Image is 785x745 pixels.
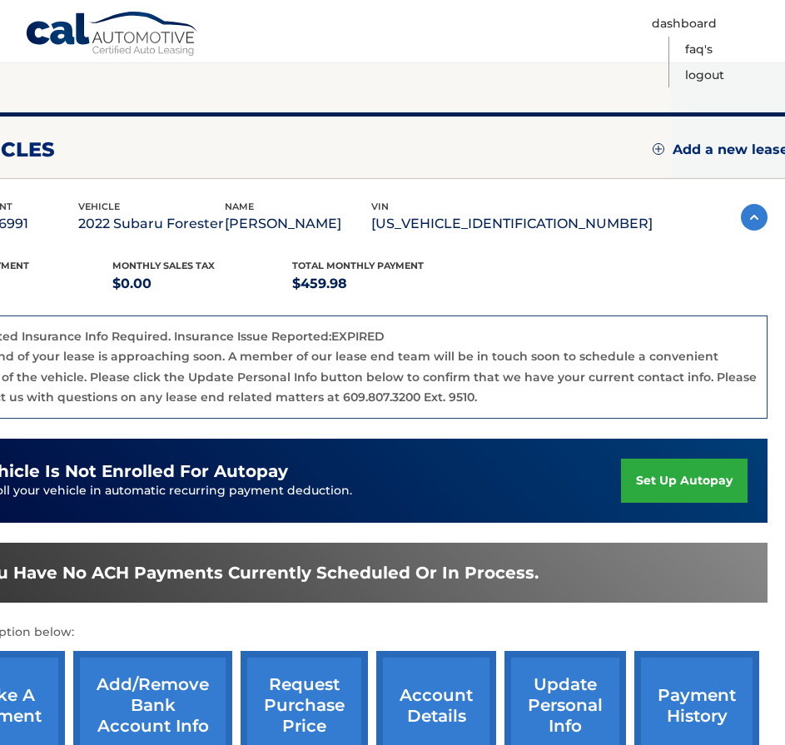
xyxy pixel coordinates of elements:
[292,260,424,271] span: Total Monthly Payment
[225,212,371,236] p: [PERSON_NAME]
[652,11,717,37] a: Dashboard
[371,201,389,212] span: vin
[685,62,724,88] a: Logout
[292,272,473,296] p: $459.98
[225,201,254,212] span: name
[78,201,120,212] span: vehicle
[371,212,653,236] p: [US_VEHICLE_IDENTIFICATION_NUMBER]
[25,11,200,59] a: Cal Automotive
[112,260,215,271] span: Monthly sales Tax
[685,37,713,62] a: FAQ's
[621,459,748,503] a: set up autopay
[78,212,225,236] p: 2022 Subaru Forester
[741,204,768,231] img: accordion-active.svg
[653,143,664,155] img: add.svg
[112,272,293,296] p: $0.00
